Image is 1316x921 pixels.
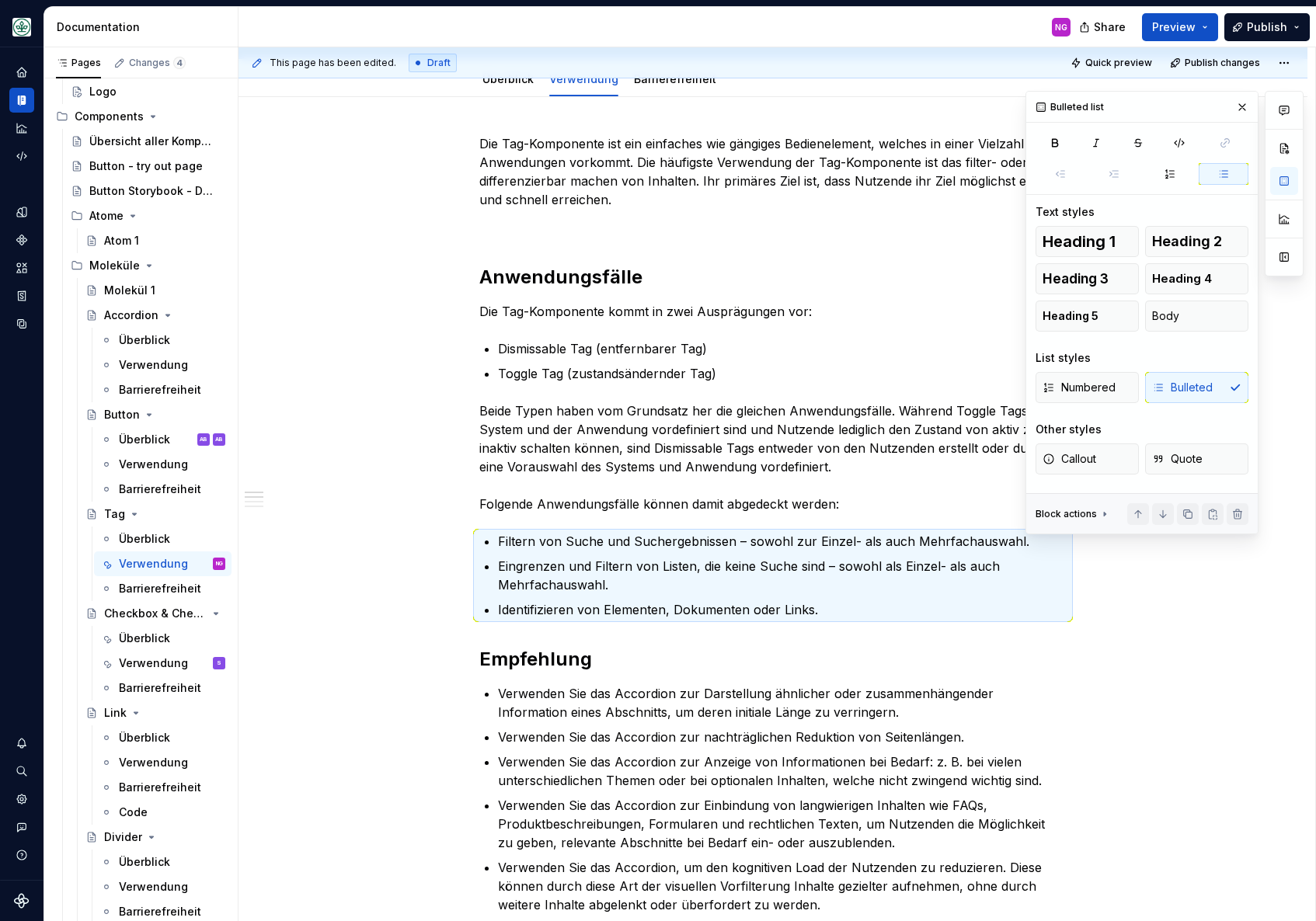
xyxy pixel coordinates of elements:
[104,283,155,298] div: Molekül 1
[119,854,170,870] div: Überblick
[119,755,188,770] div: Verwendung
[9,144,34,169] div: Code automation
[119,655,188,671] div: Verwendung
[104,506,125,522] div: Tag
[1071,13,1136,41] button: Share
[79,601,232,626] a: Checkbox & Checkbox Group
[89,183,218,199] div: Button Storybook - Durchstich!
[9,787,34,812] a: Settings
[94,676,232,700] a: Barrierefreiheit
[9,255,34,280] div: Assets
[104,829,142,845] div: Divider
[119,457,188,472] div: Verwendung
[215,432,223,447] div: AB
[94,551,232,576] a: VerwendungNG
[79,402,232,427] a: Button
[498,684,1067,721] p: Verwenden Sie das Accordion zur Darstellung ähnlicher oder zusammenhängender Information eines Ab...
[1094,19,1126,35] span: Share
[498,532,1067,551] p: Filtern von Suche und Suchergebnissen – sowohl zur Einzel- als auch Mehrfachauswahl.
[64,203,232,228] div: Atome
[549,72,618,85] a: Verwendung
[9,88,34,113] div: Documentation
[543,62,625,95] div: Verwendung
[104,233,139,248] div: Atom 1
[75,109,144,124] div: Components
[119,382,201,398] div: Barrierefreiheit
[119,631,170,646] div: Überblick
[94,452,232,477] a: Verwendung
[498,858,1067,914] p: Verwenden Sie das Accordion, um den kognitiven Load der Nutzenden zu reduzieren. Diese können dur...
[9,60,34,85] a: Home
[79,303,232,328] a: Accordion
[119,780,201,795] div: Barrierefreiheit
[119,481,201,497] div: Barrierefreiheit
[94,477,232,502] a: Barrierefreiheit
[476,62,540,95] div: Überblick
[104,606,207,621] div: Checkbox & Checkbox Group
[498,728,1067,746] p: Verwenden Sie das Accordion zur nachträglichen Reduktion von Seitenlängen.
[498,339,1067,358] p: Dismissable Tag (entfernbarer Tag)
[9,311,34,336] a: Data sources
[9,200,34,224] a: Design tokens
[64,253,232,278] div: Moleküle
[217,655,221,671] div: S
[200,432,207,447] div: AB
[427,57,451,69] span: Draft
[479,134,1067,209] p: Die Tag-Komponente ist ein einfaches wie gängiges Bedienelement, welches in einer Vielzahl von An...
[119,904,201,919] div: Barrierefreiheit
[94,626,232,651] a: Überblick
[14,893,30,909] svg: Supernova Logo
[104,308,158,323] div: Accordion
[64,154,232,179] a: Button - try out page
[498,600,1067,619] p: Identifizieren von Elementen, Dokumenten oder Links.
[104,407,140,422] div: Button
[94,353,232,377] a: Verwendung
[94,651,232,676] a: VerwendungS
[216,556,223,572] div: NG
[9,759,34,784] button: Search ⌘K
[498,796,1067,852] p: Verwenden Sie das Accordion zur Einbindung von langwierigen Inhalten wie FAQs, Produktbeschreibun...
[50,104,232,129] div: Components
[479,265,1067,290] h2: Anwendungsfälle
[64,79,232,104] a: Logo
[89,134,218,149] div: Übersicht aller Komponenten
[1085,57,1152,69] span: Quick preview
[79,228,232,253] a: Atom 1
[1055,21,1067,33] div: NG
[64,129,232,154] a: Übersicht aller Komponenten
[628,62,722,95] div: Barrierefreiheit
[104,705,127,721] div: Link
[479,647,1067,672] h2: Empfehlung
[89,258,140,273] div: Moleküle
[94,427,232,452] a: ÜberblickABAB
[89,84,117,99] div: Logo
[94,775,232,800] a: Barrierefreiheit
[1152,19,1196,35] span: Preview
[9,731,34,756] button: Notifications
[9,228,34,252] a: Components
[634,72,716,85] a: Barrierefreiheit
[94,850,232,874] a: Überblick
[94,576,232,601] a: Barrierefreiheit
[479,401,1067,513] p: Beide Typen haben vom Grundsatz her die gleichen Anwendungsfälle. Während Toggle Tags vom System ...
[79,825,232,850] a: Divider
[270,57,396,69] span: This page has been edited.
[119,357,188,373] div: Verwendung
[498,557,1067,594] p: Eingrenzen und Filtern von Listen, die keine Suche sind – sowohl als Einzel- als auch Mehrfachaus...
[94,328,232,353] a: Überblick
[482,72,534,85] a: Überblick
[119,805,148,820] div: Code
[1224,13,1310,41] button: Publish
[9,815,34,839] button: Contact support
[173,57,186,69] span: 4
[94,750,232,775] a: Verwendung
[9,283,34,308] div: Storybook stories
[119,432,170,447] div: Überblick
[94,527,232,551] a: Überblick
